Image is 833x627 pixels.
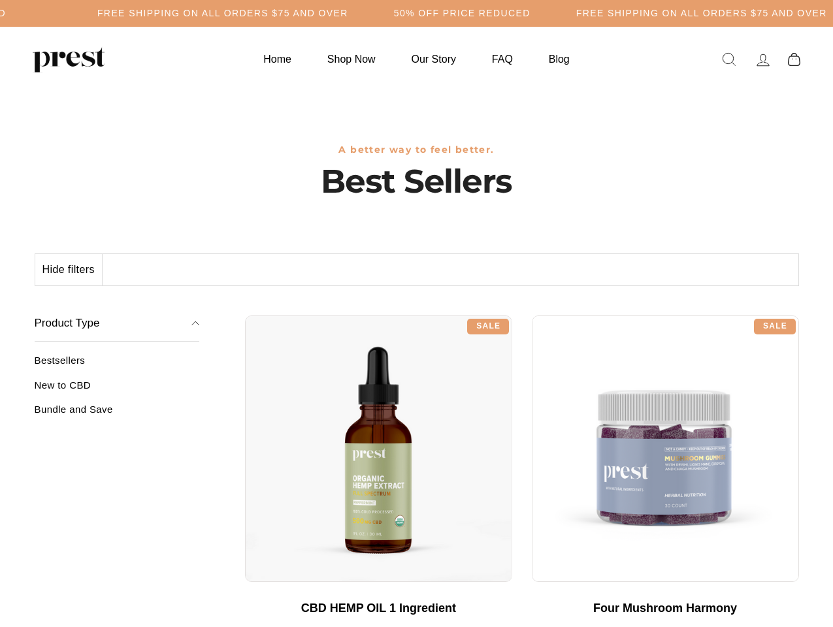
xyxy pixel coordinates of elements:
[311,46,392,72] a: Shop Now
[467,319,509,334] div: Sale
[395,46,472,72] a: Our Story
[35,404,200,425] a: Bundle and Save
[35,306,200,342] button: Product Type
[247,46,308,72] a: Home
[35,355,200,376] a: Bestsellers
[97,8,348,19] h5: Free Shipping on all orders $75 and over
[576,8,827,19] h5: Free Shipping on all orders $75 and over
[476,46,529,72] a: FAQ
[35,254,103,285] button: Hide filters
[258,602,499,616] div: CBD HEMP OIL 1 Ingredient
[35,144,799,155] h3: A better way to feel better.
[754,319,796,334] div: Sale
[33,46,105,72] img: PREST ORGANICS
[247,46,585,72] ul: Primary
[394,8,531,19] h5: 50% OFF PRICE REDUCED
[545,602,786,616] div: Four Mushroom Harmony
[35,379,200,401] a: New to CBD
[35,162,799,201] h1: Best Sellers
[532,46,586,72] a: Blog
